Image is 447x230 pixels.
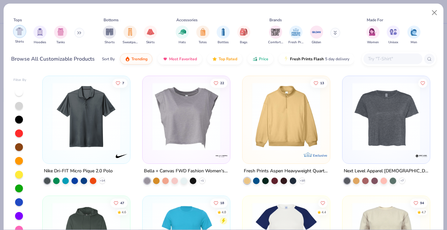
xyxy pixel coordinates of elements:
span: Skirts [146,40,155,45]
span: 22 [220,81,224,85]
button: filter button [103,26,116,45]
button: Fresh Prints Flash5 day delivery [279,53,354,65]
button: Like [410,198,427,207]
div: filter for Unisex [387,26,400,45]
span: Fresh Prints Flash [290,56,324,62]
span: Price [259,56,268,62]
div: Next Level Apparel [DEMOGRAPHIC_DATA]' Festival Cali Crop T-Shirt [344,167,429,175]
img: Women Image [369,28,377,36]
img: Shorts Image [106,28,113,36]
img: a5fef0f3-26ac-4d1f-8e04-62fc7b7c0c3a [249,83,323,150]
img: trending.gif [125,56,130,62]
img: flash.gif [283,56,289,62]
div: Brands [269,17,282,23]
div: Accessories [176,17,198,23]
img: Totes Image [199,28,206,36]
img: Bottles Image [220,28,227,36]
span: 5 day delivery [325,55,349,63]
img: fea30bab-9cee-4a4f-98cb-187d2db77708 [223,83,298,150]
span: 47 [121,201,125,204]
div: filter for Hoodies [33,26,47,45]
button: filter button [196,26,209,45]
img: f70527af-4fab-4d83-b07e-8fc97e9685e6 [323,83,398,150]
span: Bottles [218,40,229,45]
img: Gildan Image [312,27,321,37]
img: most_fav.gif [163,56,168,62]
span: + 10 [300,179,304,183]
button: Like [111,198,128,207]
input: Try "T-Shirt" [367,55,418,63]
button: Top Rated [207,53,242,65]
img: Unisex Image [390,28,397,36]
button: Close [428,7,441,19]
span: Hoodies [34,40,46,45]
img: Next Level Apparel logo [415,149,428,163]
div: filter for Shorts [103,26,116,45]
button: filter button [237,26,250,45]
img: 21fda654-1eb2-4c2c-b188-be26a870e180 [49,83,124,150]
span: + 14 [100,179,105,183]
div: Filter By [13,78,27,83]
button: filter button [13,26,26,45]
span: 94 [420,201,424,204]
img: c768ab5a-8da2-4a2e-b8dd-29752a77a1e5 [149,83,223,150]
button: filter button [176,26,189,45]
img: Comfort Colors Image [271,27,281,37]
span: 7 [123,81,125,85]
div: Nike Dri-FIT Micro Pique 2.0 Polo [44,167,113,175]
div: filter for Men [407,26,420,45]
div: filter for Hats [176,26,189,45]
span: Men [411,40,417,45]
button: filter button [366,26,379,45]
span: Trending [131,56,147,62]
img: Men Image [410,28,418,36]
img: Tanks Image [57,28,64,36]
span: Unisex [388,40,398,45]
button: Like [310,78,327,87]
img: Skirts Image [147,28,154,36]
img: Hoodies Image [36,28,44,36]
button: Like [210,198,227,207]
span: Most Favorited [169,56,197,62]
button: filter button [123,26,138,45]
div: filter for Tanks [54,26,67,45]
button: Like [210,78,227,87]
img: Sweatpants Image [126,28,134,36]
div: filter for Fresh Prints [288,26,303,45]
button: Like [318,198,327,207]
div: filter for Women [366,26,379,45]
span: Shorts [105,40,115,45]
button: filter button [217,26,230,45]
img: c38c874d-42b5-4d71-8780-7fdc484300a7 [349,83,423,150]
button: filter button [33,26,47,45]
button: Most Favorited [158,53,202,65]
img: Hats Image [179,28,186,36]
img: Fresh Prints Image [291,27,301,37]
img: Bags Image [240,28,247,36]
div: Bella + Canvas FWD Fashion Women's Festival Crop Tank [144,167,229,175]
span: + 7 [400,179,404,183]
span: Exclusive [313,153,327,158]
div: 4.8 [222,210,226,215]
img: TopRated.gif [212,56,217,62]
span: Top Rated [219,56,237,62]
span: Comfort Colors [268,40,283,45]
div: 4.4 [321,210,326,215]
button: Price [247,53,273,65]
button: Like [418,78,427,87]
span: Tanks [56,40,65,45]
div: Fresh Prints Aspen Heavyweight Quarter-Zip [244,167,329,175]
span: Women [367,40,379,45]
div: filter for Bags [237,26,250,45]
button: filter button [387,26,400,45]
div: Bottoms [104,17,119,23]
button: filter button [144,26,157,45]
span: Sweatpants [123,40,138,45]
img: Bella + Canvas logo [215,149,228,163]
span: + 1 [201,179,204,183]
span: Fresh Prints [288,40,303,45]
span: Totes [199,40,207,45]
span: Hats [179,40,186,45]
span: 18 [220,201,224,204]
button: filter button [288,26,303,45]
